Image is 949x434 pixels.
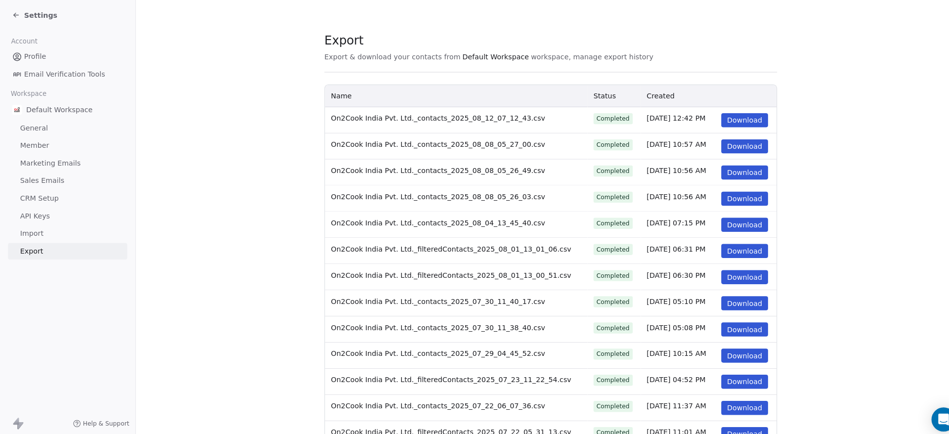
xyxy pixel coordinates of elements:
[8,204,125,220] a: API Keys
[709,163,755,176] button: Download
[522,51,642,61] span: workspace, manage export history
[454,51,519,61] span: Default Workspace
[586,266,619,275] div: Completed
[709,368,755,382] button: Download
[24,50,45,61] span: Profile
[325,90,345,98] span: Name
[709,265,755,279] button: Download
[325,215,536,223] span: On2Cook India Pvt. Ltd._contacts_2025_08_04_13_45_40.csv
[586,164,619,173] div: Completed
[630,285,703,311] td: [DATE] 05:10 PM
[20,173,63,183] span: Sales Emails
[630,105,703,131] td: [DATE] 12:42 PM
[325,421,561,429] span: On2Cook India Pvt. Ltd._filteredContacts_2025_07_22_05_31_13.csv
[319,51,452,61] span: Export & download your contacts from
[20,190,58,200] span: CRM Setup
[630,234,703,260] td: [DATE] 06:31 PM
[325,395,536,403] span: On2Cook India Pvt. Ltd._contacts_2025_07_22_06_07_36.csv
[20,121,47,131] span: General
[586,215,619,224] div: Completed
[709,343,755,356] button: Download
[20,138,48,148] span: Member
[325,138,536,146] span: On2Cook India Pvt. Ltd._contacts_2025_08_08_05_27_00.csv
[20,207,49,217] span: API Keys
[8,65,125,81] a: Email Verification Tools
[709,240,755,254] button: Download
[325,164,536,172] span: On2Cook India Pvt. Ltd._contacts_2025_08_08_05_26_49.csv
[8,187,125,203] a: CRM Setup
[325,189,536,197] span: On2Cook India Pvt. Ltd._contacts_2025_08_08_05_26_03.csv
[709,188,755,202] button: Download
[583,90,605,98] span: Status
[586,421,619,430] div: Completed
[630,260,703,285] td: [DATE] 06:30 PM
[709,291,755,305] button: Download
[8,118,125,134] a: General
[325,318,536,326] span: On2Cook India Pvt. Ltd._contacts_2025_07_30_11_38_40.csv
[586,395,619,404] div: Completed
[319,32,642,47] span: Export
[20,224,43,235] span: Import
[26,103,91,113] span: Default Workspace
[630,388,703,414] td: [DATE] 11:37 AM
[586,318,619,327] div: Completed
[6,85,50,99] span: Workspace
[8,221,125,238] a: Import
[586,369,619,378] div: Completed
[630,362,703,388] td: [DATE] 04:52 PM
[709,137,755,151] button: Download
[8,152,125,169] a: Marketing Emails
[915,400,939,424] div: Open Intercom Messenger
[20,155,79,166] span: Marketing Emails
[586,344,619,352] div: Completed
[636,90,663,98] span: Created
[709,317,755,331] button: Download
[24,68,103,78] span: Email Verification Tools
[630,182,703,208] td: [DATE] 10:56 AM
[325,292,536,300] span: On2Cook India Pvt. Ltd._contacts_2025_07_30_11_40_17.csv
[8,170,125,186] a: Sales Emails
[325,369,561,377] span: On2Cook India Pvt. Ltd._filteredContacts_2025_07_23_11_22_54.csv
[630,208,703,234] td: [DATE] 07:15 PM
[709,111,755,125] button: Download
[586,292,619,301] div: Completed
[20,242,43,252] span: Export
[709,420,755,434] button: Download
[325,266,561,274] span: On2Cook India Pvt. Ltd._filteredContacts_2025_08_01_13_00_51.csv
[709,214,755,228] button: Download
[586,189,619,198] div: Completed
[586,241,619,250] div: Completed
[24,10,56,20] span: Settings
[12,10,56,20] a: Settings
[630,131,703,157] td: [DATE] 10:57 AM
[325,112,536,120] span: On2Cook India Pvt. Ltd._contacts_2025_08_12_07_12_43.csv
[586,138,619,147] div: Completed
[709,394,755,408] button: Download
[325,344,536,351] span: On2Cook India Pvt. Ltd._contacts_2025_07_29_04_45_52.csv
[8,239,125,255] a: Export
[630,157,703,182] td: [DATE] 10:56 AM
[8,47,125,64] a: Profile
[72,412,127,420] a: Help & Support
[6,33,41,48] span: Account
[325,241,561,249] span: On2Cook India Pvt. Ltd._filteredContacts_2025_08_01_13_01_06.csv
[8,135,125,151] a: Member
[82,412,127,420] span: Help & Support
[630,337,703,362] td: [DATE] 10:15 AM
[12,103,22,113] img: on2cook%20logo-04%20copy.jpg
[586,112,619,121] div: Completed
[630,311,703,337] td: [DATE] 05:08 PM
